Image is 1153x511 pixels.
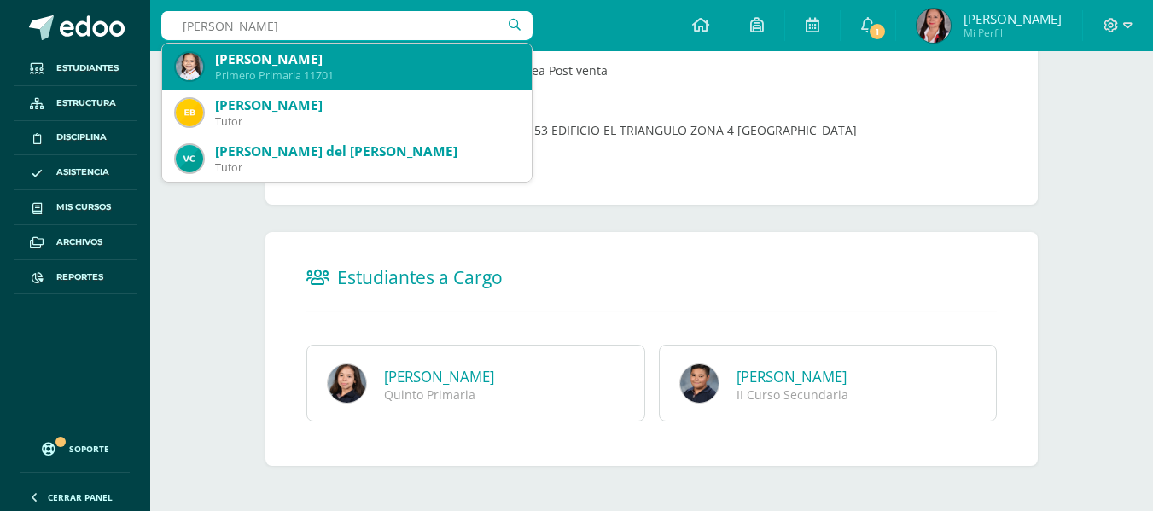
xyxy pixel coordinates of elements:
td: Jefe area Post venta [481,55,871,85]
a: [PERSON_NAME] [384,367,494,386]
span: Estructura [56,96,116,110]
img: Santiago_Emilio_Villatoro_P%C3%A9rez.jpg [679,363,719,404]
span: Estudiantes [56,61,119,75]
span: Estudiantes a Cargo [337,265,503,289]
span: Soporte [69,443,109,455]
span: Disciplina [56,131,107,144]
div: Tutor [215,160,518,175]
a: Soporte [20,426,130,467]
a: Disciplina [14,121,137,156]
td: No [481,85,871,115]
div: [PERSON_NAME] del [PERSON_NAME] [215,142,518,160]
div: Primero Primaria 11701 [215,68,518,83]
div: [PERSON_NAME] [215,96,518,114]
span: Mis cursos [56,200,111,214]
a: [PERSON_NAME] [737,367,847,386]
div: Tutor [215,114,518,129]
span: Cerrar panel [48,491,113,503]
div: [PERSON_NAME] [215,50,518,68]
img: 316256233fc5d05bd520c6ab6e96bb4a.png [917,9,951,43]
span: Mi Perfil [964,26,1062,40]
div: II Curso Secundaria [737,386,967,403]
input: Busca un usuario... [161,11,533,40]
span: [PERSON_NAME] [964,10,1062,27]
div: Quinto Primaria [384,386,614,403]
img: 318701cfd8c52f1a26cab274c5dd7894.png [176,53,203,80]
a: Mis cursos [14,190,137,225]
a: Estudiantes [14,51,137,86]
img: 69dd1d06947716143c12dc722ebd42eb.png [176,99,203,126]
img: acb939b10348ec18b023a2cfac9c7436.png [176,145,203,172]
span: Asistencia [56,165,109,179]
a: Estructura [14,86,137,121]
a: Archivos [14,225,137,260]
span: Reportes [56,270,103,284]
span: Archivos [56,235,102,249]
a: Reportes [14,260,137,295]
img: Ana_Sof%C3%ADa_Villatoro_P%C3%A9rez.jpg [327,363,367,404]
a: Asistencia [14,155,137,190]
td: 7 AV 6-53 EDIFICIO EL TRIANGULO ZONA 4 [GEOGRAPHIC_DATA] [481,115,871,145]
span: 1 [868,22,887,41]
